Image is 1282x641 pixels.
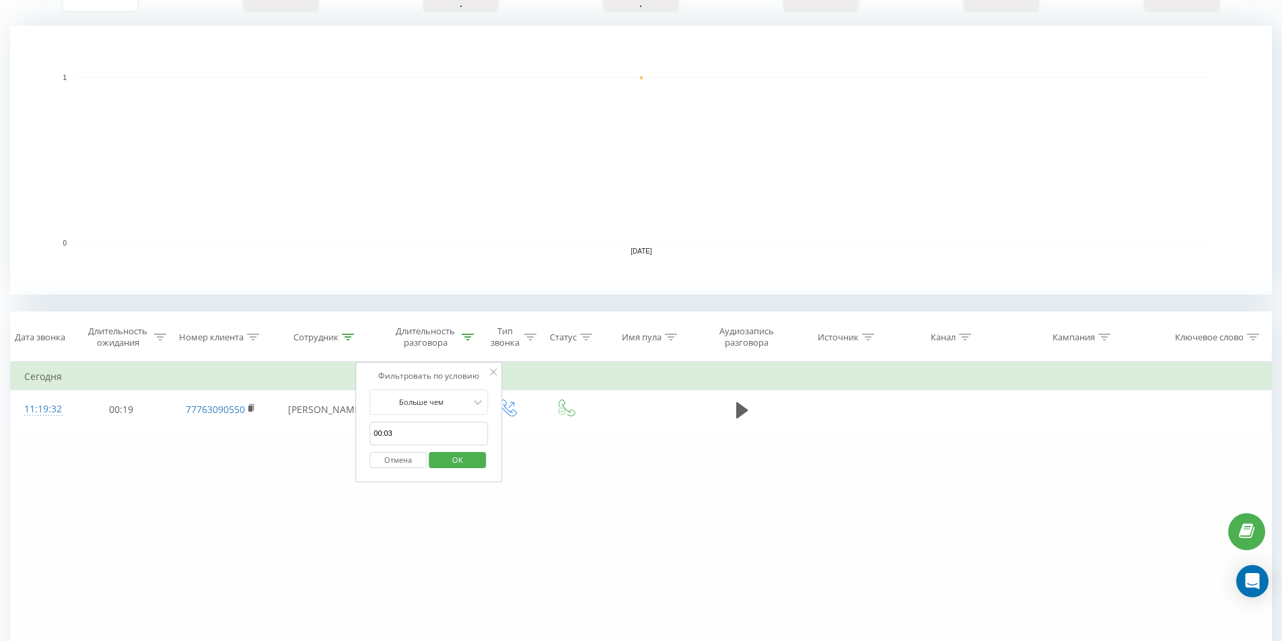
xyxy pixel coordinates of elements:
div: Тип звонка [489,326,521,348]
div: 11:19:32 [24,396,59,422]
a: 77763090550 [186,403,245,416]
div: Дата звонка [15,332,65,343]
div: Кампания [1053,332,1095,343]
div: Статус [550,332,577,343]
div: Канал [931,332,956,343]
svg: A chart. [10,26,1272,295]
div: Аудиозапись разговора [707,326,785,348]
div: Ключевое слово [1175,332,1244,343]
button: Отмена [369,452,427,469]
text: 0 [63,239,67,247]
text: [DATE] [631,248,652,255]
div: Имя пула [622,332,662,343]
td: Сегодня [11,363,1272,390]
text: 1 [63,74,67,81]
div: Фильтровать по условию [369,369,488,383]
div: Сотрудник [293,332,339,343]
div: Open Intercom Messenger [1236,565,1269,597]
span: OK [439,449,476,470]
td: 00:19 [73,390,170,429]
td: [PERSON_NAME] [271,390,380,429]
div: Источник [818,332,859,343]
div: Длительность ожидания [85,326,151,348]
div: Длительность разговора [392,326,459,348]
input: 00:00 [369,422,488,445]
button: OK [429,452,486,469]
div: Номер клиента [179,332,244,343]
